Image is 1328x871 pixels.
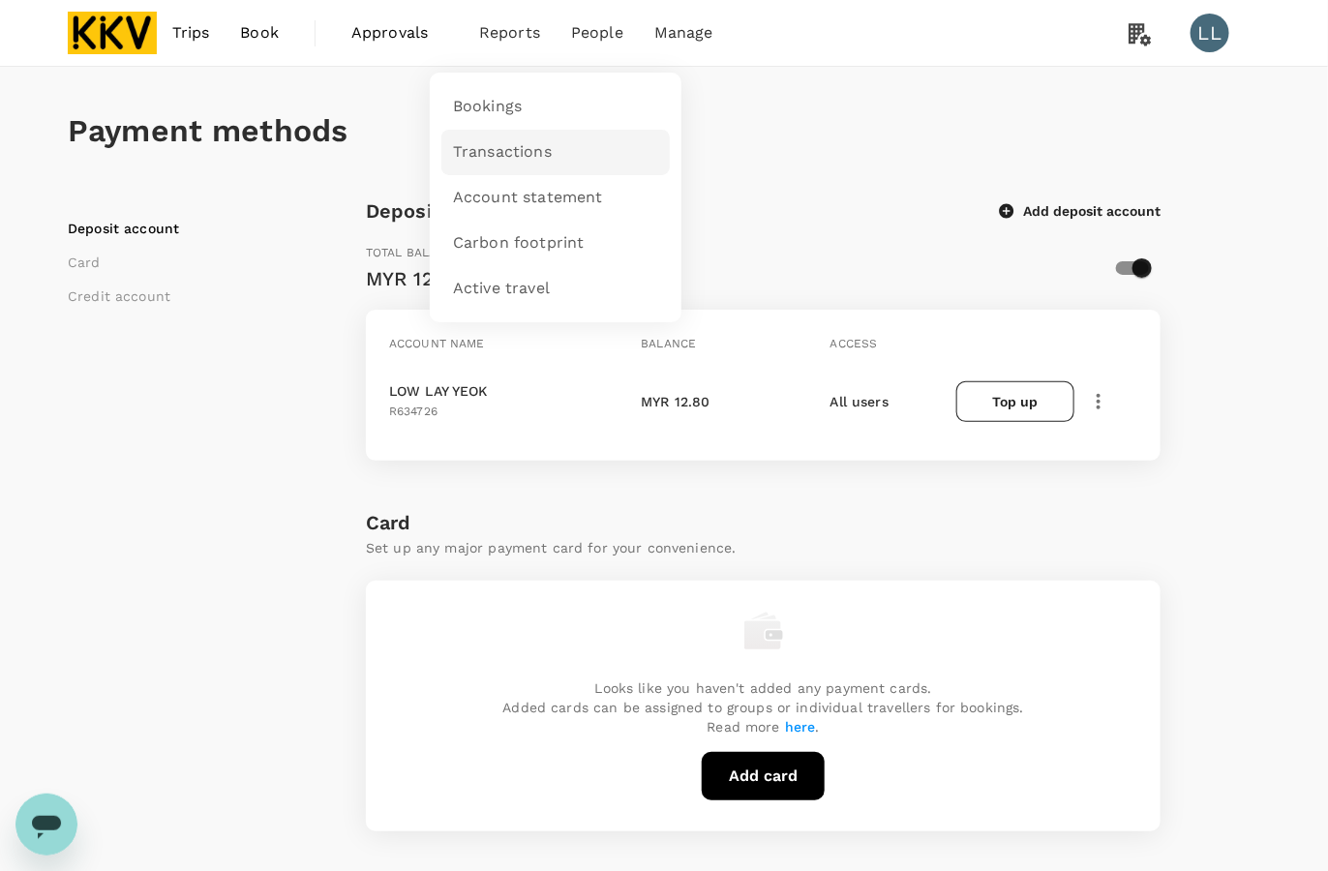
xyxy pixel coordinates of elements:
span: Bookings [453,96,522,118]
span: Manage [654,21,713,45]
span: People [571,21,623,45]
span: Transactions [453,141,552,164]
div: MYR 12.80 [366,263,463,294]
img: KKV Supply Chain Sdn Bhd [68,12,157,54]
p: LOW LAY YEOK [389,381,488,401]
span: Total balance [366,246,462,259]
h1: Payment methods [68,113,1260,149]
span: Account statement [453,187,603,209]
p: Set up any major payment card for your convenience. [366,538,1161,557]
button: Top up [956,381,1074,422]
span: Account name [389,337,485,350]
img: empty [744,612,783,650]
span: All users [830,394,889,409]
span: R634726 [389,405,438,418]
span: Trips [172,21,210,45]
iframe: Button to launch messaging window [15,794,77,856]
span: Active travel [453,278,550,300]
p: Looks like you haven't added any payment cards. Added cards can be assigned to groups or individu... [502,678,1023,736]
a: Bookings [441,84,670,130]
a: Carbon footprint [441,221,670,266]
a: Transactions [441,130,670,175]
span: Book [240,21,279,45]
span: Balance [641,337,696,350]
button: Add deposit account [1000,202,1161,220]
p: MYR 12.80 [641,392,709,411]
span: Carbon footprint [453,232,584,255]
span: Access [830,337,878,350]
h6: Card [366,507,1161,538]
span: Reports [479,21,540,45]
span: Approvals [351,21,448,45]
button: Add card [702,752,825,800]
a: Account statement [441,175,670,221]
a: here [785,719,816,735]
li: Deposit account [68,219,310,238]
li: Card [68,253,310,272]
h6: Deposit account [366,195,524,226]
li: Credit account [68,286,310,306]
div: LL [1191,14,1229,52]
a: Active travel [441,266,670,312]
